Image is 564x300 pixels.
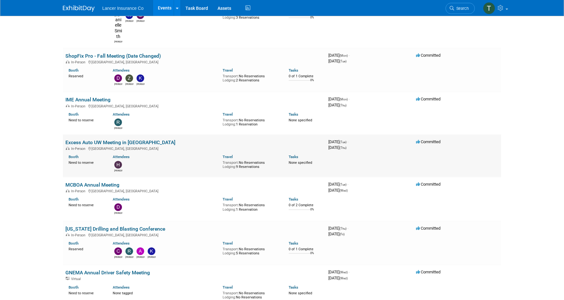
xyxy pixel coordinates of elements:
[223,197,233,201] a: Travel
[289,241,298,246] a: Tasks
[349,270,350,274] span: -
[328,276,348,280] span: [DATE]
[328,145,346,150] span: [DATE]
[310,252,314,260] td: 0%
[114,255,122,259] div: Charline Pollard
[71,147,87,151] span: In-Person
[349,53,350,58] span: -
[223,251,236,255] span: Lodging:
[69,73,103,79] div: Reserved
[69,285,78,290] a: Booth
[125,247,133,255] img: Ralph Burnham
[148,247,155,255] img: Kim Castle
[289,112,298,117] a: Tasks
[69,241,78,246] a: Booth
[114,203,122,211] img: David Butcher
[71,189,87,193] span: In-Person
[328,182,348,187] span: [DATE]
[69,155,78,159] a: Booth
[339,98,348,101] span: (Mon)
[339,277,348,280] span: (Wed)
[223,203,239,207] span: Transport:
[69,197,78,201] a: Booth
[223,112,233,117] a: Travel
[113,197,130,201] a: Attendees
[65,139,175,145] a: Excess Auto UW Meeting in [GEOGRAPHIC_DATA]
[339,271,348,274] span: (Wed)
[223,155,233,159] a: Travel
[223,246,279,256] div: No Reservations 5 Reservations
[223,78,236,82] span: Lodging:
[65,97,111,103] a: IME Annual Meeting
[223,291,239,295] span: Transport:
[69,117,103,123] div: Need to reserve
[114,169,122,172] div: Holly Miller
[310,208,314,216] td: 0%
[63,5,95,12] img: ExhibitDay
[65,188,323,193] div: [GEOGRAPHIC_DATA], [GEOGRAPHIC_DATA]
[66,104,70,107] img: In-Person Event
[114,118,122,126] img: Ralph Burnham
[66,233,70,236] img: In-Person Event
[71,233,87,237] span: In-Person
[416,53,440,58] span: Committed
[125,74,133,82] img: Zachary Koster
[289,203,323,207] div: 0 of 2 Complete
[289,68,298,73] a: Tasks
[339,189,348,192] span: (Wed)
[69,290,103,296] div: Need to reserve
[328,97,350,101] span: [DATE]
[454,6,469,11] span: Search
[71,60,87,64] span: In-Person
[328,103,346,107] span: [DATE]
[223,247,239,251] span: Transport:
[347,182,348,187] span: -
[66,147,70,150] img: In-Person Event
[328,59,346,63] span: [DATE]
[114,247,122,255] img: Charline Pollard
[113,290,218,296] div: None tagged
[339,146,346,150] span: (Thu)
[328,139,348,144] span: [DATE]
[223,290,279,300] div: No Reservations No Reservations
[114,126,122,130] div: Ralph Burnham
[223,202,279,212] div: No Reservations 1 Reservation
[65,182,119,188] a: MCBOA Annual Meeting
[289,197,298,201] a: Tasks
[65,146,323,151] div: [GEOGRAPHIC_DATA], [GEOGRAPHIC_DATA]
[328,270,350,274] span: [DATE]
[328,232,345,236] span: [DATE]
[483,2,495,14] img: Terrence Forrest
[113,285,130,290] a: Attendees
[65,103,323,108] div: [GEOGRAPHIC_DATA], [GEOGRAPHIC_DATA]
[223,161,239,165] span: Transport:
[223,241,233,246] a: Travel
[223,285,233,290] a: Travel
[347,226,348,231] span: -
[289,155,298,159] a: Tasks
[71,104,87,108] span: In-Person
[339,227,346,230] span: (Thu)
[416,182,440,187] span: Committed
[223,118,239,122] span: Transport:
[69,112,78,117] a: Booth
[223,165,236,169] span: Lodging:
[347,139,348,144] span: -
[69,68,78,73] a: Booth
[446,3,475,14] a: Search
[339,54,348,57] span: (Mon)
[289,247,323,252] div: 0 of 1 Complete
[328,226,348,231] span: [DATE]
[339,104,346,107] span: (Thu)
[223,117,279,127] div: No Reservations 1 Reservation
[339,233,345,236] span: (Fri)
[137,255,144,259] div: Andy Miller
[289,291,312,295] span: None specified
[328,188,348,193] span: [DATE]
[289,118,312,122] span: None specified
[289,74,323,79] div: 0 of 1 Complete
[223,295,236,299] span: Lodging:
[114,40,122,43] div: Danielle Smith
[65,232,323,237] div: [GEOGRAPHIC_DATA], [GEOGRAPHIC_DATA]
[349,97,350,101] span: -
